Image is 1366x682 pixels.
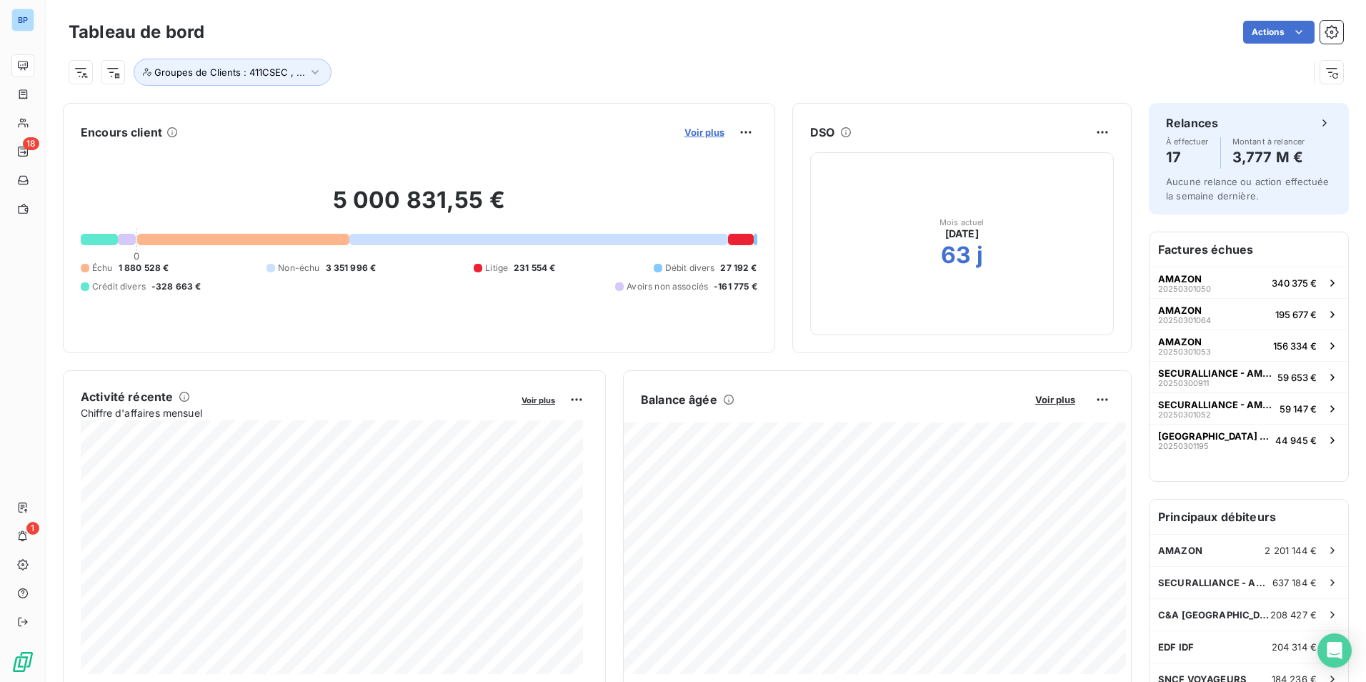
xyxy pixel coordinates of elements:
button: Groupes de Clients : 411CSEC , ... [134,59,331,86]
h4: 17 [1166,146,1209,169]
span: À effectuer [1166,137,1209,146]
span: Groupes de Clients : 411CSEC , ... [154,66,305,78]
span: 231 554 € [514,262,555,275]
span: AMAZON [1158,545,1202,556]
span: 27 192 € [720,262,757,275]
span: 44 945 € [1275,435,1317,446]
span: 20250301050 [1158,285,1211,293]
span: 59 653 € [1277,372,1317,383]
span: 59 147 € [1280,403,1317,415]
button: Voir plus [1031,393,1080,406]
span: 0 [134,250,139,262]
div: Open Intercom Messenger [1317,633,1352,668]
span: 20250301195 [1158,442,1209,450]
span: Non-échu [278,262,319,275]
button: AMAZON20250301053156 334 € [1150,330,1348,361]
span: SECURALLIANCE - AMAZON [1158,367,1272,379]
h2: 63 [941,241,971,270]
h3: Tableau de bord [69,19,204,45]
span: 18 [23,137,39,150]
button: Voir plus [680,126,729,139]
h6: Relances [1166,114,1218,132]
span: AMAZON [1158,305,1202,316]
span: Voir plus [522,395,555,405]
span: Échu [92,262,113,275]
h2: j [977,241,983,270]
button: SECURALLIANCE - AMAZON2025030105259 147 € [1150,392,1348,424]
span: Aucune relance ou action effectuée la semaine dernière. [1166,176,1329,202]
span: SECURALLIANCE - AMAZON [1158,577,1272,588]
button: [GEOGRAPHIC_DATA] [GEOGRAPHIC_DATA]2025030119544 945 € [1150,424,1348,455]
span: Voir plus [684,127,724,138]
div: BP [11,9,34,31]
span: Chiffre d'affaires mensuel [81,405,512,420]
span: C&A [GEOGRAPHIC_DATA] [1158,609,1270,621]
span: Montant à relancer [1232,137,1305,146]
img: Logo LeanPay [11,651,34,673]
span: AMAZON [1158,273,1202,285]
button: AMAZON20250301064195 677 € [1150,298,1348,330]
span: Débit divers [665,262,715,275]
button: AMAZON20250301050340 375 € [1150,267,1348,298]
span: Litige [485,262,508,275]
span: 195 677 € [1275,309,1317,320]
span: 637 184 € [1272,577,1317,588]
button: Voir plus [517,393,559,406]
span: 20250301064 [1158,316,1211,325]
span: Avoirs non associés [627,280,708,293]
button: Actions [1243,21,1315,44]
span: EDF IDF [1158,641,1194,653]
span: [GEOGRAPHIC_DATA] [GEOGRAPHIC_DATA] [1158,430,1270,442]
button: SECURALLIANCE - AMAZON2025030091159 653 € [1150,361,1348,392]
span: SECURALLIANCE - AMAZON [1158,399,1274,410]
span: -161 775 € [714,280,757,293]
h6: Factures échues [1150,232,1348,267]
h6: Principaux débiteurs [1150,500,1348,534]
span: AMAZON [1158,336,1202,347]
span: 2 201 144 € [1265,545,1317,556]
span: 20250300911 [1158,379,1209,387]
span: 1 880 528 € [119,262,169,275]
span: 156 334 € [1273,340,1317,352]
h6: DSO [810,124,834,141]
span: 20250301052 [1158,410,1211,419]
h6: Activité récente [81,388,173,405]
span: 3 351 996 € [326,262,377,275]
span: Crédit divers [92,280,146,293]
span: 1 [26,522,39,535]
span: 208 427 € [1270,609,1317,621]
span: Voir plus [1035,394,1075,405]
h6: Encours client [81,124,162,141]
span: 340 375 € [1272,277,1317,289]
span: 20250301053 [1158,347,1211,356]
h2: 5 000 831,55 € [81,186,757,229]
span: Mois actuel [939,218,984,227]
h6: Balance âgée [641,391,717,408]
span: [DATE] [945,227,979,241]
h4: 3,777 M € [1232,146,1305,169]
span: 204 314 € [1272,641,1317,653]
span: -328 663 € [151,280,201,293]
